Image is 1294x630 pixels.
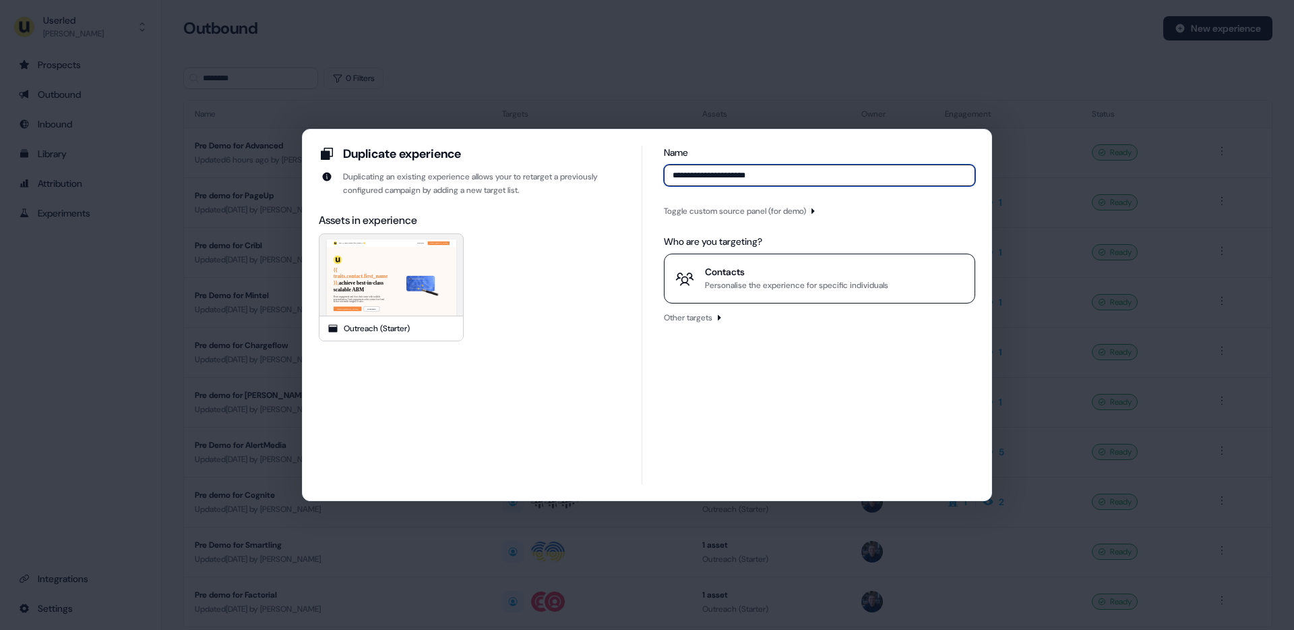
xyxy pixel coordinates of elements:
[664,311,712,324] div: Other targets
[319,213,620,228] div: Assets in experience
[664,254,975,304] button: ContactsPersonalise the experience for specific individuals
[664,235,975,248] div: Who are you targeting?
[664,204,806,218] div: Toggle custom source panel (for demo)
[705,279,888,292] div: Personalise the experience for specific individuals
[664,204,817,218] button: Toggle custom source panel (for demo)
[344,322,410,335] div: Outreach (Starter)
[705,265,888,279] div: Contacts
[343,146,461,162] div: Duplicate experience
[664,146,975,159] div: Name
[664,311,723,324] button: Other targets
[343,170,620,197] div: Duplicating an existing experience allows your to retarget a previously configured campaign by ad...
